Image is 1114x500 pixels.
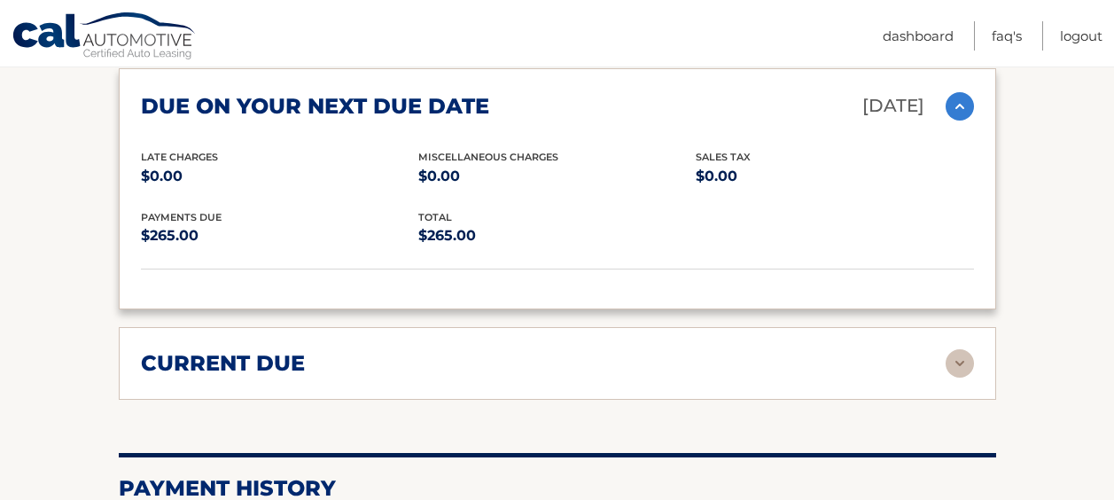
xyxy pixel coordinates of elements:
span: total [418,211,452,223]
img: accordion-active.svg [946,92,974,121]
a: Dashboard [883,21,954,51]
p: $0.00 [141,164,418,189]
p: $265.00 [418,223,696,248]
span: Late Charges [141,151,218,163]
a: Logout [1060,21,1102,51]
span: Payments Due [141,211,222,223]
a: FAQ's [992,21,1022,51]
a: Cal Automotive [12,12,198,63]
span: Sales Tax [696,151,751,163]
span: Miscellaneous Charges [418,151,558,163]
h2: due on your next due date [141,93,489,120]
h2: current due [141,350,305,377]
img: accordion-rest.svg [946,349,974,378]
p: [DATE] [862,90,924,121]
p: $0.00 [696,164,973,189]
p: $0.00 [418,164,696,189]
p: $265.00 [141,223,418,248]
